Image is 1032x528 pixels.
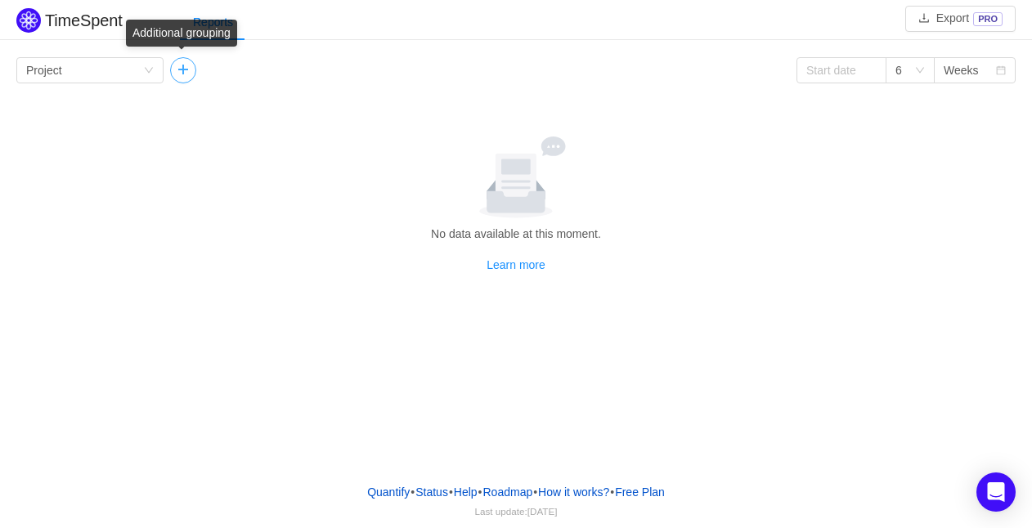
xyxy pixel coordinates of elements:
[144,65,154,77] i: icon: down
[976,472,1016,512] div: Open Intercom Messenger
[915,65,925,77] i: icon: down
[478,485,482,499] span: •
[453,480,478,504] a: Help
[482,480,534,504] a: Roadmap
[431,227,601,240] span: No data available at this moment.
[449,485,453,499] span: •
[26,58,62,83] div: Project
[170,57,196,83] button: icon: plus
[796,57,886,83] input: Start date
[537,480,610,504] button: How it works?
[16,8,41,33] img: Quantify logo
[475,506,558,517] span: Last update:
[411,485,415,499] span: •
[944,58,979,83] div: Weeks
[996,65,1006,77] i: icon: calendar
[180,4,246,41] div: Reports
[905,6,1016,32] button: icon: downloadExportPRO
[895,58,902,83] div: 6
[366,480,411,504] a: Quantify
[533,485,537,499] span: •
[487,258,545,271] a: Learn more
[45,11,123,29] h2: TimeSpent
[415,480,449,504] a: Status
[614,480,666,504] button: Free Plan
[126,20,237,47] div: Additional grouping
[610,485,614,499] span: •
[527,506,558,517] span: [DATE]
